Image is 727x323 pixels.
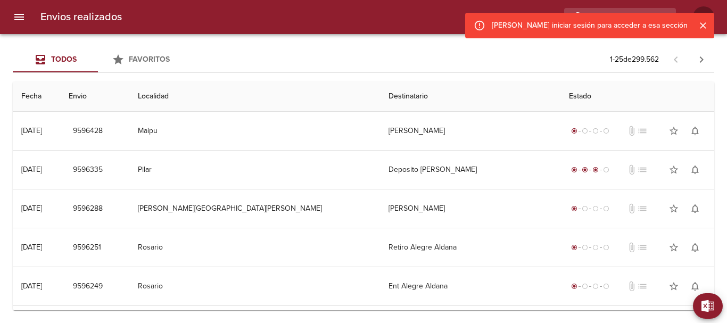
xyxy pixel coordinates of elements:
[21,165,42,174] div: [DATE]
[69,121,107,141] button: 9596428
[21,243,42,252] div: [DATE]
[380,267,560,305] td: Ent Alegre Aldana
[69,160,107,180] button: 9596335
[663,198,684,219] button: Agregar a favoritos
[592,244,599,251] span: radio_button_unchecked
[571,128,577,134] span: radio_button_checked
[6,4,32,30] button: menu
[129,267,380,305] td: Rosario
[60,81,130,112] th: Envio
[626,242,637,253] span: No tiene documentos adjuntos
[569,164,612,175] div: En viaje
[21,204,42,213] div: [DATE]
[569,126,612,136] div: Generado
[626,164,637,175] span: No tiene documentos adjuntos
[73,280,103,293] span: 9596249
[696,19,710,32] button: Cerrar
[13,81,60,112] th: Fecha
[637,126,648,136] span: No tiene pedido asociado
[693,6,714,28] div: Abrir información de usuario
[73,241,101,254] span: 9596251
[129,112,380,150] td: Maipu
[690,281,700,292] span: notifications_none
[626,281,637,292] span: No tiene documentos adjuntos
[129,189,380,228] td: [PERSON_NAME][GEOGRAPHIC_DATA][PERSON_NAME]
[569,281,612,292] div: Generado
[663,276,684,297] button: Agregar a favoritos
[637,242,648,253] span: No tiene pedido asociado
[380,228,560,267] td: Retiro Alegre Aldana
[69,277,107,296] button: 9596249
[73,125,103,138] span: 9596428
[690,242,700,253] span: notifications_none
[73,163,103,177] span: 9596335
[380,189,560,228] td: [PERSON_NAME]
[603,283,609,289] span: radio_button_unchecked
[603,167,609,173] span: radio_button_unchecked
[626,126,637,136] span: No tiene documentos adjuntos
[603,128,609,134] span: radio_button_unchecked
[690,203,700,214] span: notifications_none
[663,54,689,64] span: Pagina anterior
[69,199,107,219] button: 9596288
[637,164,648,175] span: No tiene pedido asociado
[13,47,183,72] div: Tabs Envios
[668,242,679,253] span: star_border
[693,293,723,319] button: Exportar Excel
[73,202,103,216] span: 9596288
[571,205,577,212] span: radio_button_checked
[610,54,659,65] p: 1 - 25 de 299.562
[564,8,658,27] input: buscar
[129,228,380,267] td: Rosario
[592,167,599,173] span: radio_button_checked
[582,167,588,173] span: radio_button_checked
[571,167,577,173] span: radio_button_checked
[69,238,105,258] button: 9596251
[380,151,560,189] td: Deposito [PERSON_NAME]
[684,237,706,258] button: Activar notificaciones
[668,281,679,292] span: star_border
[693,6,714,28] div: EE
[684,198,706,219] button: Activar notificaciones
[129,55,170,64] span: Favoritos
[40,9,122,26] h6: Envios realizados
[663,159,684,180] button: Agregar a favoritos
[592,205,599,212] span: radio_button_unchecked
[492,16,688,35] div: [PERSON_NAME] iniciar sesión para acceder a esa sección
[569,242,612,253] div: Generado
[684,276,706,297] button: Activar notificaciones
[668,164,679,175] span: star_border
[684,120,706,142] button: Activar notificaciones
[668,203,679,214] span: star_border
[637,203,648,214] span: No tiene pedido asociado
[592,128,599,134] span: radio_button_unchecked
[626,203,637,214] span: No tiene documentos adjuntos
[689,47,714,72] span: Pagina siguiente
[603,244,609,251] span: radio_button_unchecked
[380,112,560,150] td: [PERSON_NAME]
[690,164,700,175] span: notifications_none
[603,205,609,212] span: radio_button_unchecked
[582,283,588,289] span: radio_button_unchecked
[380,81,560,112] th: Destinatario
[51,55,77,64] span: Todos
[690,126,700,136] span: notifications_none
[571,244,577,251] span: radio_button_checked
[569,203,612,214] div: Generado
[560,81,714,112] th: Estado
[21,126,42,135] div: [DATE]
[571,283,577,289] span: radio_button_checked
[592,283,599,289] span: radio_button_unchecked
[129,151,380,189] td: Pilar
[21,281,42,291] div: [DATE]
[582,128,588,134] span: radio_button_unchecked
[582,205,588,212] span: radio_button_unchecked
[668,126,679,136] span: star_border
[637,281,648,292] span: No tiene pedido asociado
[129,81,380,112] th: Localidad
[663,237,684,258] button: Agregar a favoritos
[684,159,706,180] button: Activar notificaciones
[582,244,588,251] span: radio_button_unchecked
[663,120,684,142] button: Agregar a favoritos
